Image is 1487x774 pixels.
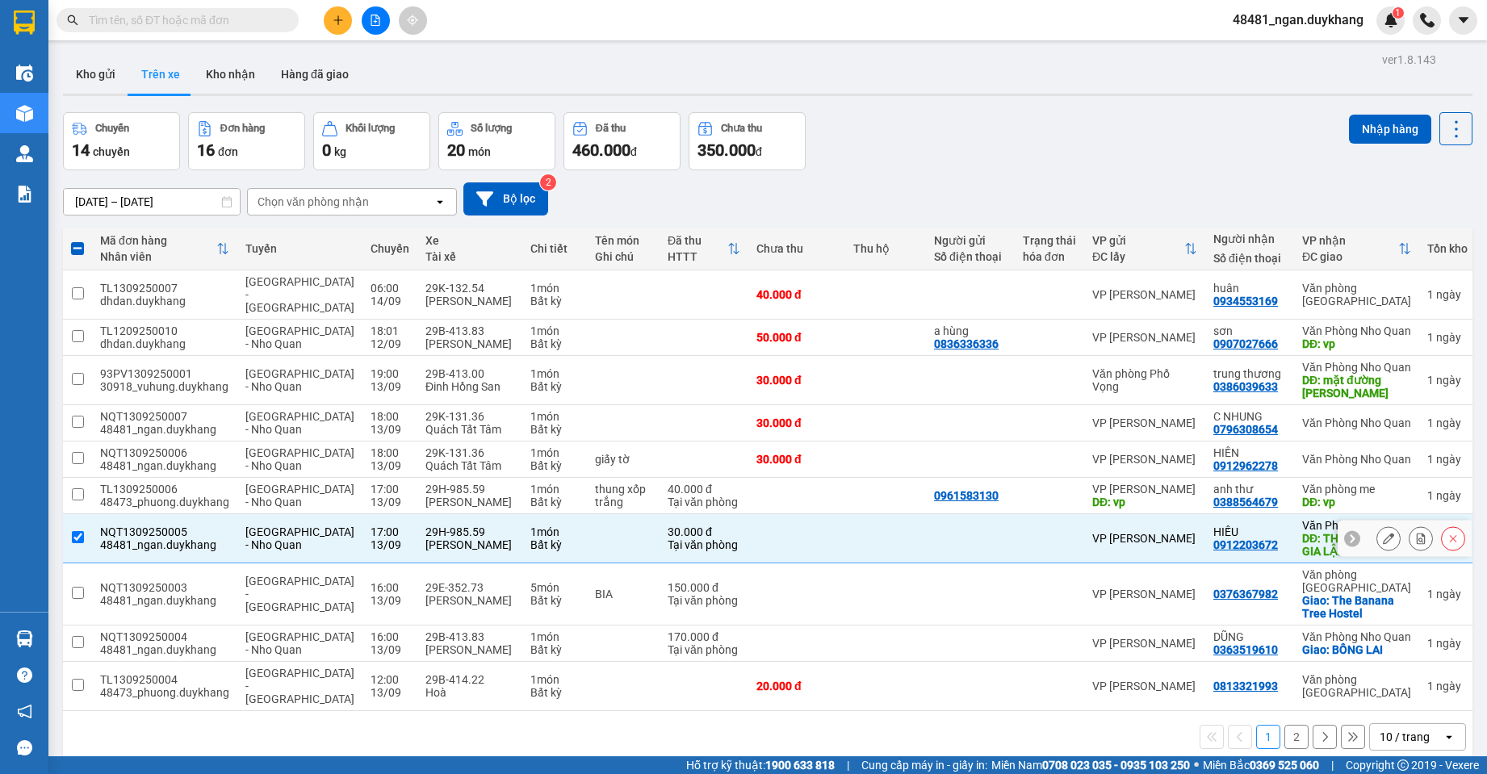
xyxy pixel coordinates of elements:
div: Người gửi [934,234,1007,247]
div: anh thư [1213,483,1286,496]
span: aim [407,15,418,26]
span: [GEOGRAPHIC_DATA] - Nho Quan [245,324,354,350]
img: logo-vxr [14,10,35,35]
div: Tại văn phòng [668,496,740,508]
div: 13/09 [371,459,409,472]
div: VP [PERSON_NAME] [1092,331,1197,344]
div: Nhân viên [100,250,216,263]
div: [PERSON_NAME] [425,538,514,551]
div: 13/09 [371,643,409,656]
span: 20 [447,140,465,160]
span: [GEOGRAPHIC_DATA] - Nho Quan [245,630,354,656]
div: 40.000 đ [756,288,837,301]
div: HTTT [668,250,727,263]
th: Toggle SortBy [1294,228,1419,270]
div: Văn phòng me [1302,483,1411,496]
span: 1 [1395,7,1401,19]
span: 48481_ngan.duykhang [1220,10,1376,30]
div: NQT1309250003 [100,581,229,594]
div: 0961583130 [934,489,999,502]
div: Tuyến [245,242,354,255]
div: DĐ: vp [1302,337,1411,350]
div: Ghi chú [595,250,651,263]
div: 48473_phuong.duykhang [100,496,229,508]
div: 14/09 [371,295,409,308]
span: Cung cấp máy in - giấy in: [861,756,987,774]
th: Toggle SortBy [660,228,748,270]
img: phone-icon [1420,13,1435,27]
div: [PERSON_NAME] [425,337,514,350]
div: NQT1309250004 [100,630,229,643]
div: 29B-413.83 [425,324,514,337]
div: Chuyến [95,123,129,134]
span: | [1331,756,1334,774]
div: 12/09 [371,337,409,350]
button: Chưa thu350.000đ [689,112,806,170]
span: [GEOGRAPHIC_DATA] - Nho Quan [245,410,354,436]
sup: 1 [1393,7,1404,19]
div: 40.000 đ [668,483,740,496]
div: huân [1213,282,1286,295]
div: 06:00 [371,282,409,295]
div: 1 [1427,489,1468,502]
div: 1 món [530,673,579,686]
div: Bất kỳ [530,459,579,472]
span: 14 [72,140,90,160]
div: 29E-352.73 [425,581,514,594]
div: 1 món [530,367,579,380]
div: VP nhận [1302,234,1398,247]
span: ngày [1436,374,1461,387]
button: aim [399,6,427,35]
button: Chuyến14chuyến [63,112,180,170]
span: [GEOGRAPHIC_DATA] - Nho Quan [245,483,354,508]
div: 170.000 đ [668,630,740,643]
span: search [67,15,78,26]
img: icon-new-feature [1384,13,1398,27]
th: Toggle SortBy [1084,228,1205,270]
div: 13/09 [371,686,409,699]
button: file-add [362,6,390,35]
span: question-circle [17,667,32,683]
span: 16 [197,140,215,160]
div: 20.000 đ [756,680,837,692]
div: 48473_phuong.duykhang [100,686,229,699]
div: 1 món [530,324,579,337]
div: [PERSON_NAME] [425,643,514,656]
div: VP [PERSON_NAME] [1092,288,1197,301]
div: 30.000 đ [756,416,837,429]
span: kg [334,145,346,158]
span: Miền Bắc [1203,756,1319,774]
div: VP [PERSON_NAME] [1092,680,1197,692]
span: chuyến [93,145,130,158]
button: Đơn hàng16đơn [188,112,305,170]
div: BIA [595,588,651,600]
div: 1 [1427,680,1468,692]
div: DŨNG [1213,630,1286,643]
div: 0912962278 [1213,459,1278,472]
div: C NHUNG [1213,410,1286,423]
div: Khối lượng [346,123,395,134]
div: 48481_ngan.duykhang [100,459,229,472]
div: Đã thu [668,234,727,247]
sup: 2 [540,174,556,190]
div: 30.000 đ [756,453,837,466]
div: 0363519610 [1213,643,1278,656]
div: a hùng [934,324,1007,337]
button: plus [324,6,352,35]
div: 29K-131.36 [425,446,514,459]
div: NQT1309250005 [100,525,229,538]
div: Chi tiết [530,242,579,255]
div: 1 [1427,588,1468,600]
div: Chọn văn phòng nhận [258,194,369,210]
div: Văn phòng [GEOGRAPHIC_DATA] [1302,568,1411,594]
span: ngày [1436,416,1461,429]
div: VP [PERSON_NAME] [1092,532,1197,545]
div: Bất kỳ [530,380,579,393]
span: [GEOGRAPHIC_DATA] - Nho Quan [245,367,354,393]
div: thung xốp trắng [595,483,651,508]
div: 29B-413.00 [425,367,514,380]
div: Bất kỳ [530,337,579,350]
button: 1 [1256,725,1280,749]
div: Chuyến [371,242,409,255]
button: 2 [1284,725,1309,749]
